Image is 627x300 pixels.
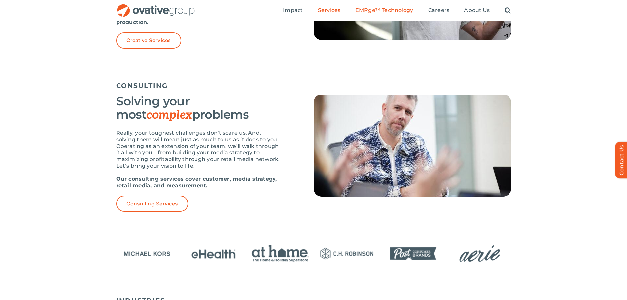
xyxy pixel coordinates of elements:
a: About Us [464,7,490,14]
h5: CONSULTING [116,82,511,90]
span: EMRge™ Technology [355,7,413,14]
div: 15 / 24 [249,241,311,268]
span: Careers [428,7,450,14]
div: 17 / 24 [382,241,444,268]
span: Consulting Services [126,201,178,207]
span: complex [146,108,192,122]
img: Services – Consulting [314,95,511,197]
span: About Us [464,7,490,14]
div: 18 / 24 [449,241,511,268]
span: Creative Services [126,37,171,43]
a: Impact [283,7,303,14]
div: 14 / 24 [182,241,245,268]
a: Search [505,7,511,14]
div: 13 / 24 [116,241,178,268]
a: OG_Full_horizontal_RGB [116,3,195,10]
div: 16 / 24 [316,241,378,268]
p: Really, your toughest challenges don’t scare us. And, solving them will mean just as much to us a... [116,130,281,169]
a: Careers [428,7,450,14]
strong: Our consulting services cover customer, media strategy, retail media, and measurement. [116,176,277,189]
span: Services [318,7,341,14]
a: EMRge™ Technology [355,7,413,14]
span: Impact [283,7,303,14]
h3: Solving your most problems [116,95,281,122]
a: Creative Services [116,32,181,48]
a: Services [318,7,341,14]
a: Consulting Services [116,196,189,212]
